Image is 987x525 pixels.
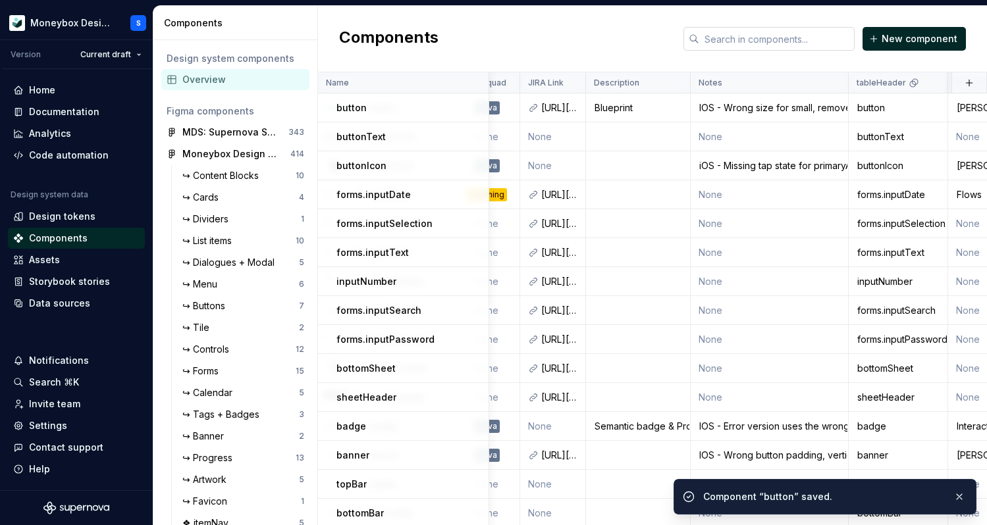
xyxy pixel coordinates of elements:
div: 12 [296,344,304,355]
div: IOS - Wrong button padding, vertical - 4, horizontal - 12 Error version - wrong colour token, #FC... [691,449,847,462]
div: ↪ Menu [182,278,223,291]
div: forms.inputSelection [849,217,947,230]
div: [URL][DOMAIN_NAME] [541,246,577,259]
div: bottomSheet [849,362,947,375]
a: ↪ Calendar5 [177,382,309,403]
div: iOS - Missing tap state for primaryAlt variant [691,159,847,172]
div: [URL][DOMAIN_NAME] [541,391,577,404]
div: 1 [301,496,304,507]
div: ↪ Progress [182,451,238,464]
p: topBar [336,478,367,491]
p: Name [326,78,349,88]
p: JIRA Link [528,78,564,88]
div: Blueprint [587,101,689,114]
div: [URL][DOMAIN_NAME] [541,217,577,230]
div: forms.inputSearch [849,304,947,317]
button: New component [863,27,966,51]
div: Help [29,463,50,476]
button: Help [8,459,145,480]
a: ↪ Artwork5 [177,469,309,490]
div: Documentation [29,105,99,118]
div: button [849,101,947,114]
a: ↪ Dividers1 [177,209,309,230]
div: Assets [29,253,60,266]
div: Design system data [11,189,88,200]
div: Figma components [167,105,304,118]
td: None [691,354,849,383]
div: 2 [299,431,304,441]
div: ↪ Dialogues + Modal [182,256,280,269]
span: Current draft [80,49,131,60]
td: None [691,325,849,354]
div: [URL][DOMAIN_NAME] [541,449,577,462]
a: ↪ Buttons7 [177,295,309,316]
div: 4 [299,192,304,203]
a: MDS: Supernova Sync343 [161,122,309,143]
div: Invite team [29,397,80,411]
a: Assets [8,249,145,270]
a: ↪ Progress13 [177,447,309,468]
a: ↪ Controls12 [177,339,309,360]
p: Notes [699,78,722,88]
div: [URL][DOMAIN_NAME] [541,188,577,201]
div: [URL][DOMAIN_NAME] [541,333,577,346]
p: forms.inputText [336,246,409,259]
svg: Supernova Logo [43,501,109,514]
td: None [691,238,849,267]
div: Components [29,232,88,245]
div: 13 [296,453,304,463]
p: inputNumber [336,275,396,288]
div: 5 [299,474,304,485]
p: bottomSheet [336,362,396,375]
div: Contact support [29,441,103,454]
div: ↪ Forms [182,364,224,378]
p: forms.inputSearch [336,304,421,317]
div: sheetHeader [849,391,947,404]
td: None [691,122,849,151]
span: New component [882,32,957,45]
button: Search ⌘K [8,372,145,393]
div: 414 [290,149,304,159]
a: ↪ Favicon1 [177,491,309,512]
p: forms.inputPassword [336,333,435,346]
a: ↪ Tile2 [177,317,309,338]
p: Description [594,78,639,88]
button: Current draft [74,45,147,64]
input: Search in components... [699,27,855,51]
div: Overview [182,73,304,86]
div: Analytics [29,127,71,140]
a: ↪ Cards4 [177,187,309,208]
div: 7 [299,301,304,311]
a: Settings [8,415,145,436]
div: Component “button” saved. [703,490,943,503]
td: None [691,209,849,238]
div: [URL][DOMAIN_NAME] [541,362,577,375]
p: button [336,101,367,114]
div: 10 [296,170,304,181]
div: forms.inputPassword [849,333,947,346]
div: Search ⌘K [29,376,79,389]
p: buttonIcon [336,159,387,172]
div: ↪ Favicon [182,495,232,508]
a: Analytics [8,123,145,144]
div: Storybook stories [29,275,110,288]
div: Data sources [29,297,90,310]
div: ↪ Buttons [182,299,230,312]
h2: Components [339,27,439,51]
p: buttonText [336,130,386,143]
div: ↪ Calendar [182,386,238,399]
div: Components [164,16,312,30]
div: ↪ Cards [182,191,224,204]
div: banner [849,449,947,462]
a: Documentation [8,101,145,122]
td: None [520,122,586,151]
a: ↪ List items10 [177,230,309,251]
div: ↪ Content Blocks [182,169,264,182]
div: IOS - Error version uses the wrong colour token, #FCE9E1 [691,420,847,433]
a: Storybook stories [8,271,145,292]
p: sheetHeader [336,391,396,404]
div: MDS: Supernova Sync [182,126,280,139]
div: Notifications [29,354,89,367]
button: Moneybox Design SystemS [3,9,150,37]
